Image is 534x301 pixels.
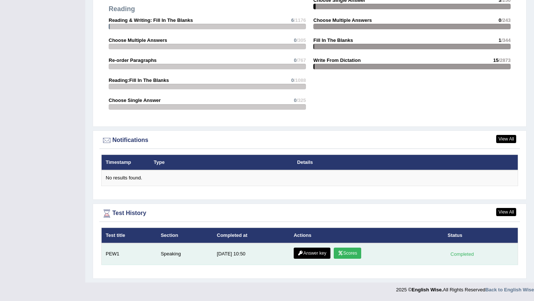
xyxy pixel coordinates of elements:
[294,37,296,43] span: 0
[294,17,306,23] span: /1176
[213,243,290,265] td: [DATE] 10:50
[109,97,161,103] strong: Choose Single Answer
[297,37,306,43] span: /305
[102,155,150,170] th: Timestamp
[444,228,518,243] th: Status
[290,228,444,243] th: Actions
[498,37,501,43] span: 1
[501,37,511,43] span: /344
[109,57,156,63] strong: Re-order Paragraphs
[156,243,212,265] td: Speaking
[294,248,330,259] a: Answer key
[501,17,511,23] span: /243
[294,77,306,83] span: /1088
[101,135,518,146] div: Notifications
[498,17,501,23] span: 0
[294,97,296,103] span: 0
[496,135,516,143] a: View All
[493,57,498,63] span: 15
[485,287,534,292] a: Back to English Wise
[109,77,169,83] strong: Reading:Fill In The Blanks
[291,77,294,83] span: 0
[448,250,477,258] div: Completed
[213,228,290,243] th: Completed at
[297,97,306,103] span: /325
[396,282,534,293] div: 2025 © All Rights Reserved
[109,37,167,43] strong: Choose Multiple Answers
[156,228,212,243] th: Section
[150,155,293,170] th: Type
[294,57,296,63] span: 0
[313,37,353,43] strong: Fill In The Blanks
[313,57,361,63] strong: Write From Dictation
[412,287,443,292] strong: English Wise.
[498,57,511,63] span: /2873
[101,208,518,219] div: Test History
[334,248,361,259] a: Scores
[106,175,514,182] div: No results found.
[313,17,372,23] strong: Choose Multiple Answers
[109,17,193,23] strong: Reading & Writing: Fill In The Blanks
[291,17,294,23] span: 6
[102,228,157,243] th: Test title
[293,155,473,170] th: Details
[496,208,516,216] a: View All
[102,243,157,265] td: PEW1
[297,57,306,63] span: /767
[109,5,135,13] strong: Reading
